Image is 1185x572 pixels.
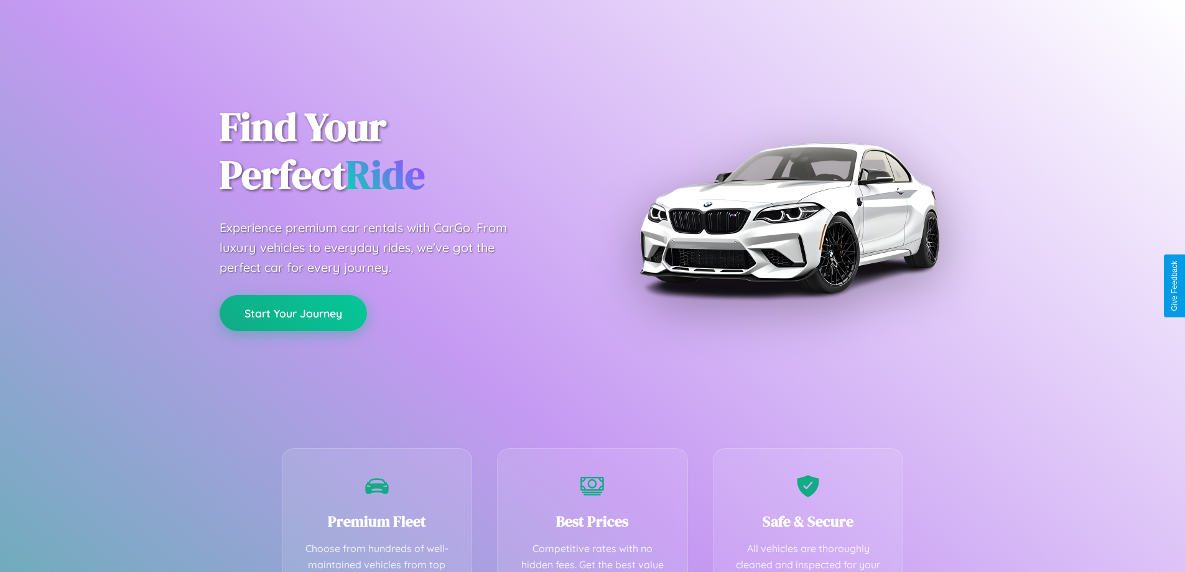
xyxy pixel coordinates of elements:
span: Ride [346,148,425,202]
img: Premium BMW car rental vehicle [633,62,944,373]
h1: Find Your Perfect [220,103,574,199]
p: Experience premium car rentals with CarGo. From luxury vehicles to everyday rides, we've got the ... [220,218,531,278]
div: Give Feedback [1170,261,1179,311]
h3: Premium Fleet [301,511,453,532]
h3: Safe & Secure [732,511,885,532]
button: Start Your Journey [220,295,367,331]
h3: Best Prices [516,511,669,532]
